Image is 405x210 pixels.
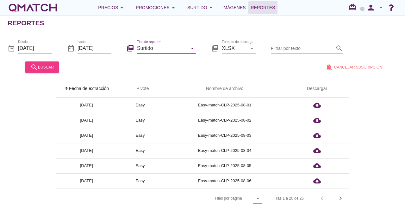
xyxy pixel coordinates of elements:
[164,158,285,173] td: Easy-match-CLP-2025-08-05
[274,195,304,201] div: Filas 1 a 20 de 26
[337,195,344,202] i: chevron_right
[98,4,126,11] div: Precios
[313,132,321,139] i: cloud_download
[335,44,343,52] i: search
[222,4,246,11] span: Imágenes
[131,1,182,14] button: Promociones
[136,4,177,11] div: Promociones
[116,173,164,189] td: Easy
[248,44,256,52] i: arrow_drop_down
[271,43,334,53] input: Filtrar por texto
[56,173,116,189] td: [DATE]
[313,101,321,109] i: cloud_download
[56,98,116,113] td: [DATE]
[207,4,215,11] i: arrow_drop_down
[8,18,44,28] h2: Reportes
[116,143,164,158] td: Easy
[325,63,334,71] i: notifications_off
[93,1,131,14] button: Precios
[285,80,349,98] th: Descargar: Not sorted.
[220,1,248,14] a: Imágenes
[116,98,164,113] td: Easy
[18,43,52,53] input: Desde
[164,143,285,158] td: Easy-match-CLP-2025-08-04
[30,63,54,71] div: buscar
[211,44,219,52] i: library_books
[349,3,359,11] i: redeem
[164,113,285,128] td: Easy-match-CLP-2025-08-02
[8,1,58,14] a: white-qmatch-logo
[377,4,385,11] i: arrow_drop_down
[67,44,75,52] i: date_range
[320,61,387,73] button: Cancelar suscripción
[254,195,262,202] i: arrow_drop_down
[164,173,285,189] td: Easy-match-CLP-2025-08-06
[170,4,177,11] i: arrow_drop_down
[137,43,187,53] input: Tipo de reporte*
[364,3,377,12] i: person
[116,113,164,128] td: Easy
[116,128,164,143] td: Easy
[182,1,220,14] button: Surtido
[313,162,321,170] i: cloud_download
[56,113,116,128] td: [DATE]
[152,189,261,207] div: Filas por página
[127,44,134,52] i: library_books
[30,63,38,71] i: search
[313,147,321,154] i: cloud_download
[335,193,346,204] button: Next page
[56,143,116,158] td: [DATE]
[187,4,215,11] div: Surtido
[78,43,111,53] input: hasta
[8,44,15,52] i: date_range
[118,4,126,11] i: arrow_drop_down
[56,128,116,143] td: [DATE]
[56,80,116,98] th: Fecha de extracción: Sorted ascending. Activate to sort descending.
[248,1,278,14] a: Reportes
[334,64,382,70] span: Cancelar suscripción
[189,44,196,52] i: arrow_drop_down
[25,61,59,73] button: buscar
[164,128,285,143] td: Easy-match-CLP-2025-08-03
[56,158,116,173] td: [DATE]
[64,86,69,91] i: arrow_upward
[313,177,321,185] i: cloud_download
[222,43,247,53] input: Formato de descarga
[116,158,164,173] td: Easy
[116,80,164,98] th: Pivote: Not sorted. Activate to sort ascending.
[251,4,275,11] span: Reportes
[164,80,285,98] th: Nombre de archivo: Not sorted.
[164,98,285,113] td: Easy-match-CLP-2025-08-01
[313,117,321,124] i: cloud_download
